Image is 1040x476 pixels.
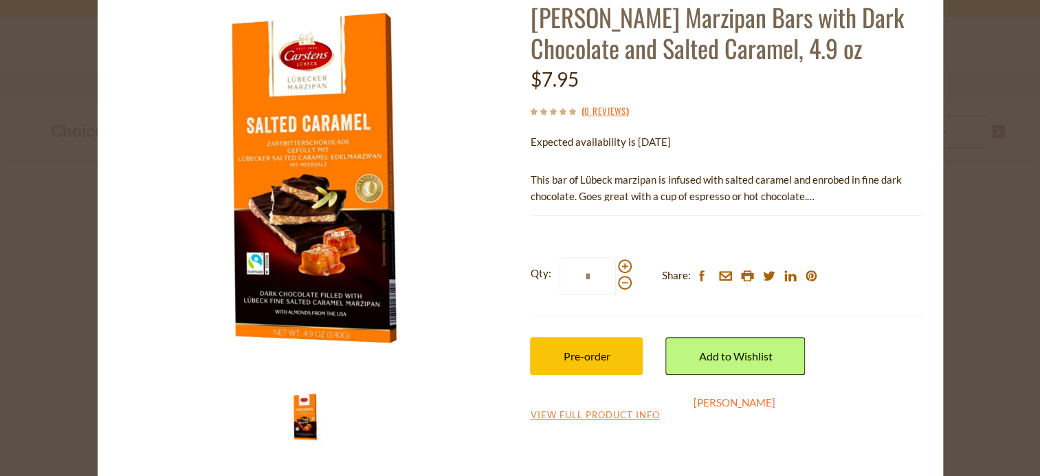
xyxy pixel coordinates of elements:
span: Pre-order [563,349,610,363]
input: Qty: [560,257,616,295]
p: This bar of Lübeck marzipan is infused with salted caramel and enrobed in fine dark chocolate. Go... [530,171,922,206]
button: Pre-order [530,337,643,375]
span: ( ) [582,104,629,118]
a: Add to Wishlist [665,337,805,375]
a: 0 Reviews [584,104,626,119]
a: [PERSON_NAME] [694,396,775,409]
span: Share: [661,267,690,284]
span: $7.95 [530,67,578,91]
strong: Qty: [530,265,551,282]
img: Carstens Marzipan Bar Dark Chocolate and Salted Caramel [278,389,333,444]
a: View Full Product Info [530,409,659,422]
p: Expected availability is [DATE] [530,133,922,151]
